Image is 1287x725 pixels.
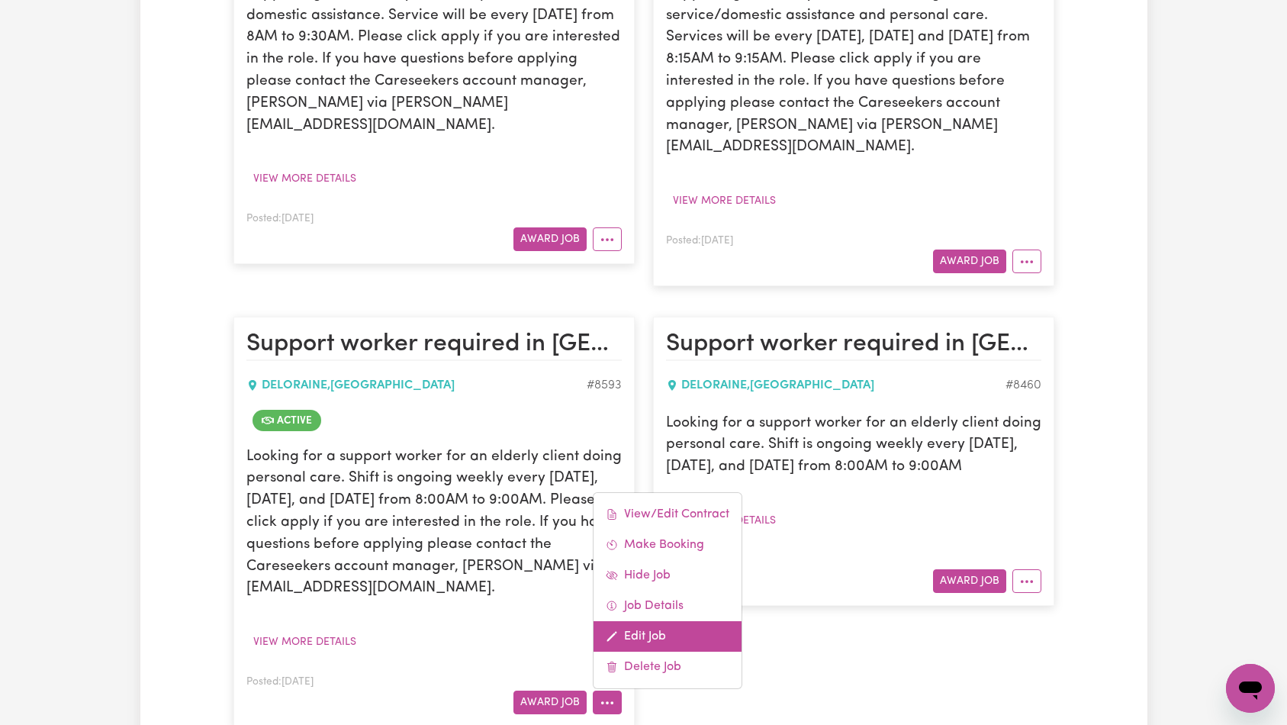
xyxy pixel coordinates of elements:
p: Looking for a support worker for an elderly client doing personal care. Shift is ongoing weekly e... [246,446,622,601]
p: Looking for a support worker for an elderly client doing personal care. Shift is ongoing weekly e... [666,413,1041,478]
div: DELORAINE , [GEOGRAPHIC_DATA] [666,376,1005,395]
button: More options [593,691,622,714]
a: Make Booking [594,530,742,560]
span: Posted: [DATE] [666,236,733,246]
a: Hide Job [594,560,742,591]
div: Job ID #8460 [1005,376,1041,395]
button: More options [593,227,622,251]
button: More options [1012,250,1041,273]
button: Award Job [933,569,1006,593]
button: More options [1012,569,1041,593]
button: Award Job [933,250,1006,273]
a: Delete Job [594,652,742,682]
button: View more details [666,189,783,213]
div: DELORAINE , [GEOGRAPHIC_DATA] [246,376,587,395]
div: Job ID #8593 [587,376,622,395]
span: Job is active [253,410,321,431]
a: Edit Job [594,621,742,652]
iframe: Button to launch messaging window [1226,664,1275,713]
button: Award Job [513,227,587,251]
span: Posted: [DATE] [246,677,314,687]
span: Posted: [DATE] [246,214,314,224]
button: Award Job [513,691,587,714]
a: View/Edit Contract [594,499,742,530]
a: Job Details [594,591,742,621]
h2: Support worker required in Deloraine, TAS for Personal Care [246,330,622,360]
button: View more details [246,167,363,191]
div: More options [593,492,742,689]
button: View more details [246,630,363,654]
h2: Support worker required in Deloraine, TAS for Personal Care [666,330,1041,360]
